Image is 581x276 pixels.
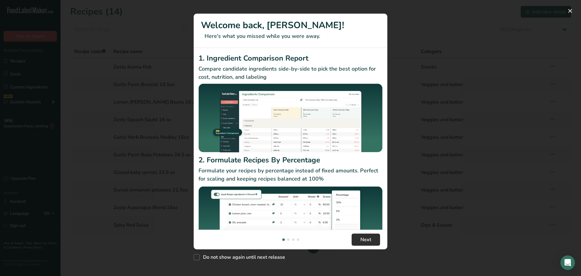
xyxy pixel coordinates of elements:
[201,32,380,40] p: Here's what you missed while you were away.
[199,167,382,183] p: Formulate your recipes by percentage instead of fixed amounts. Perfect for scaling and keeping re...
[199,65,382,81] p: Compare candidate ingredients side-by-side to pick the best option for cost, nutrition, and labeling
[560,255,575,270] div: Open Intercom Messenger
[360,236,371,243] span: Next
[199,155,382,165] h2: 2. Formulate Recipes By Percentage
[352,234,380,246] button: Next
[201,18,380,32] h1: Welcome back, [PERSON_NAME]!
[199,84,382,152] img: Ingredient Comparison Report
[199,185,382,258] img: Formulate Recipes By Percentage
[199,53,382,64] h2: 1. Ingredient Comparison Report
[200,254,285,260] span: Do not show again until next release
